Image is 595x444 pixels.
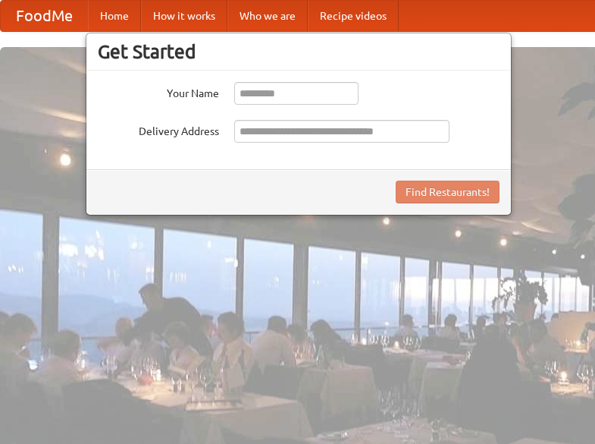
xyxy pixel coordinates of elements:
[396,181,499,203] button: Find Restaurants!
[308,1,399,31] a: Recipe videos
[141,1,227,31] a: How it works
[1,1,88,31] a: FoodMe
[88,1,141,31] a: Home
[98,82,219,101] label: Your Name
[98,40,499,63] h3: Get Started
[227,1,308,31] a: Who we are
[98,120,219,139] label: Delivery Address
